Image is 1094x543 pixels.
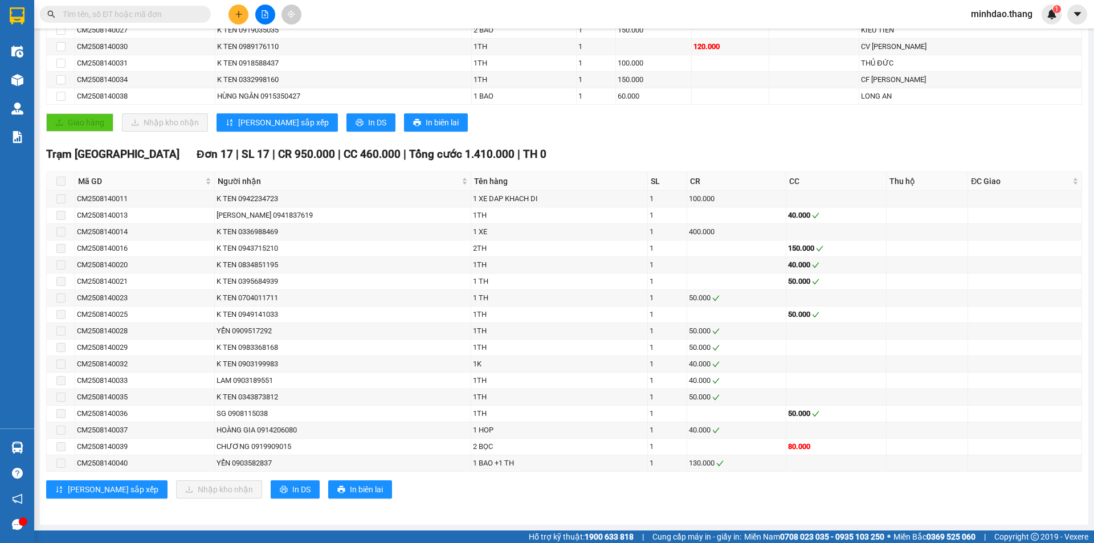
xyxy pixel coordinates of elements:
[712,361,720,368] span: check
[75,55,215,72] td: CM2508140031
[280,485,288,495] span: printer
[812,212,819,219] span: check
[217,391,469,403] div: K TEN 0343873812
[473,408,645,419] div: 1TH
[75,224,215,240] td: CM2508140014
[413,119,421,128] span: printer
[473,259,645,271] div: 1TH
[75,356,215,373] td: CM2508140032
[473,58,574,69] div: 1TH
[46,480,168,499] button: sort-ascending[PERSON_NAME] sắp xếp
[281,5,301,25] button: aim
[77,259,213,271] div: CM2508140020
[523,148,546,161] span: TH 0
[11,74,23,86] img: warehouse-icon
[75,340,215,356] td: CM2508140029
[689,424,784,436] div: 40.000
[650,276,685,287] div: 1
[75,39,215,55] td: CM2508140030
[650,458,685,469] div: 1
[12,468,23,479] span: question-circle
[287,10,295,18] span: aim
[403,148,406,161] span: |
[217,424,469,436] div: HOÀNG GIA 0914206080
[12,519,23,530] span: message
[1053,5,1061,13] sup: 1
[77,391,213,403] div: CM2508140035
[812,311,819,319] span: check
[650,309,685,320] div: 1
[618,74,689,85] div: 150.000
[217,41,470,52] div: K TEN 0989176110
[473,325,645,337] div: 1TH
[77,193,213,205] div: CM2508140011
[77,74,213,85] div: CM2508140034
[75,406,215,422] td: CM2508140036
[716,460,724,467] span: check
[75,240,215,257] td: CM2508140016
[426,116,459,129] span: In biên lai
[176,480,262,499] button: downloadNhập kho nhận
[271,480,320,499] button: printerIn DS
[217,441,469,452] div: CHƯƠNG 0919909015
[350,483,383,496] span: In biên lai
[788,243,884,254] div: 150.000
[578,58,614,69] div: 1
[578,91,614,102] div: 1
[1047,9,1057,19] img: icon-new-feature
[517,148,520,161] span: |
[887,534,891,539] span: ⚪️
[816,245,823,252] span: check
[78,175,203,187] span: Mã GD
[77,210,213,221] div: CM2508140013
[473,74,574,85] div: 1TH
[217,276,469,287] div: K TEN 0395684939
[926,532,975,541] strong: 0369 525 060
[409,148,515,161] span: Tổng cước 1.410.000
[292,483,311,496] span: In DS
[217,342,469,353] div: K TEN 0983368168
[473,226,645,238] div: 1 XE
[861,91,1080,102] div: LONG AN
[217,408,469,419] div: SG 0908115038
[650,342,685,353] div: 1
[578,41,614,52] div: 1
[971,175,1070,187] span: ĐC Giao
[473,309,645,320] div: 1TH
[529,530,634,543] span: Hỗ trợ kỹ thuật:
[217,292,469,304] div: K TEN 0704011711
[650,259,685,271] div: 1
[650,358,685,370] div: 1
[11,46,23,58] img: warehouse-icon
[242,148,270,161] span: SL 17
[46,148,179,161] span: Trạm [GEOGRAPHIC_DATA]
[75,389,215,406] td: CM2508140035
[75,72,215,88] td: CM2508140034
[217,113,338,132] button: sort-ascending[PERSON_NAME] sắp xếp
[689,226,784,238] div: 400.000
[217,259,469,271] div: K TEN 0834851195
[75,207,215,224] td: CM2508140013
[689,292,784,304] div: 50.000
[11,131,23,143] img: solution-icon
[861,25,1080,36] div: KIEU TIÊN
[75,455,215,472] td: CM2508140040
[47,10,55,18] span: search
[217,25,470,36] div: K TEN 0919035035
[75,323,215,340] td: CM2508140028
[217,458,469,469] div: YẾN 0903582837
[77,458,213,469] div: CM2508140040
[650,226,685,238] div: 1
[217,226,469,238] div: K TEN 0336988469
[328,480,392,499] button: printerIn biên lai
[235,10,243,18] span: plus
[687,172,786,191] th: CR
[77,292,213,304] div: CM2508140023
[780,532,884,541] strong: 0708 023 035 - 0935 103 250
[712,427,720,434] span: check
[712,394,720,401] span: check
[473,441,645,452] div: 2 BỌC
[217,210,469,221] div: [PERSON_NAME] 0941837619
[337,485,345,495] span: printer
[618,91,689,102] div: 60.000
